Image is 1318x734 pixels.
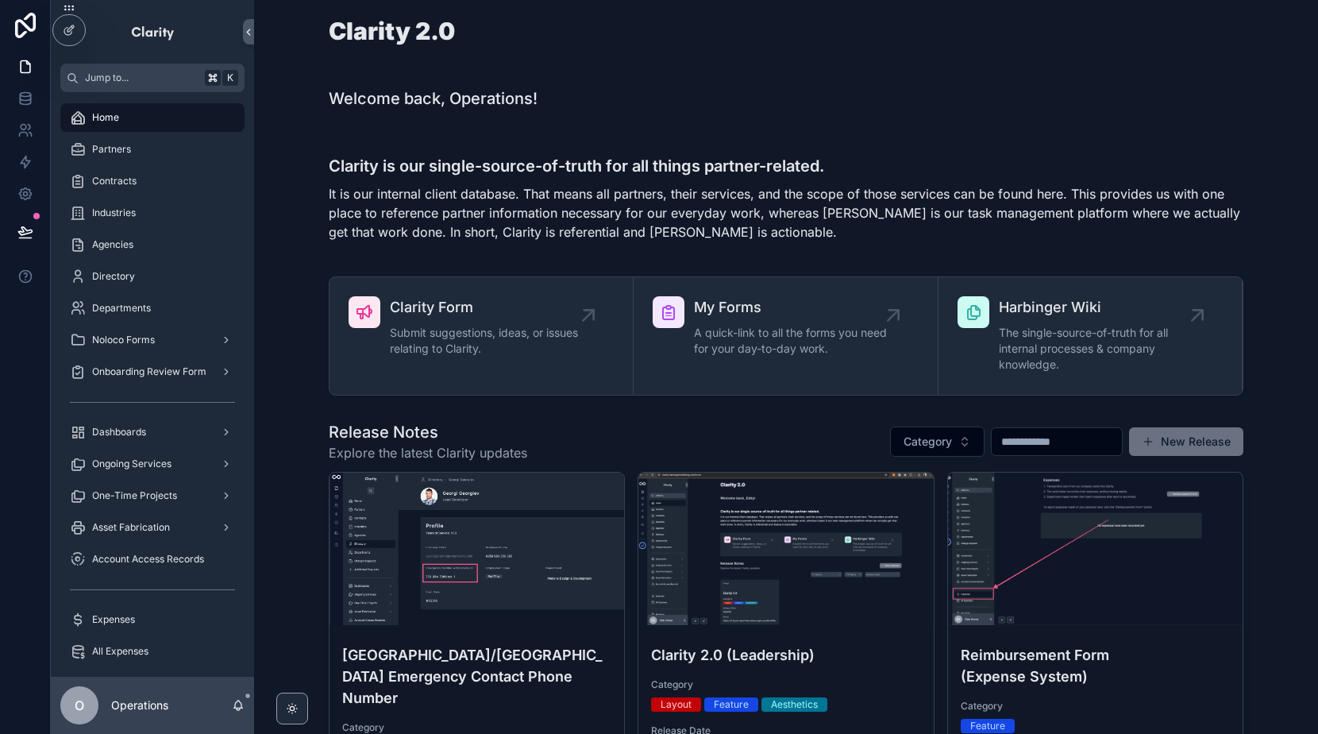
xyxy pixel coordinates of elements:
h3: Clarity is our single-source-of-truth for all things partner-related. [329,154,1243,178]
p: It is our internal client database. That means all partners, their services, and the scope of tho... [329,184,1243,241]
span: A quick-link to all the forms you need for your day-to-day work. [694,325,892,357]
p: Operations [111,697,168,713]
a: Onboarding Review Form [60,357,245,386]
span: Industries [92,207,136,219]
h1: Clarity 2.0 [329,19,455,43]
span: O [75,696,84,715]
a: Dashboards [60,418,245,446]
span: Expenses [92,613,135,626]
a: One-Time Projects [60,481,245,510]
span: Submit suggestions, ideas, or issues relating to Clarity. [390,325,588,357]
h4: [GEOGRAPHIC_DATA]/[GEOGRAPHIC_DATA] Emergency Contact Phone Number [342,644,611,709]
span: Explore the latest Clarity updates [329,443,527,462]
div: Georgi-Georgiev-—-Directory-Clarity-2.0-2024-12-16-at-10.28.43-AM.jpg [329,473,624,625]
a: Directory [60,262,245,291]
button: New Release [1129,427,1243,456]
a: Expenses [60,605,245,634]
span: Account Access Records [92,553,204,566]
span: Category [904,434,952,450]
h1: Welcome back, Operations! [329,87,538,110]
span: Noloco Forms [92,334,155,346]
button: Select Button [890,427,985,457]
span: Asset Fabrication [92,521,170,534]
a: Account Access Records [60,545,245,574]
a: Harbinger WikiThe single-source-of-truth for all internal processes & company knowledge. [938,277,1243,395]
a: Home [60,103,245,132]
div: Home-Clarity-2.0-2024-06-03-at-1.31.18-PM.jpg [638,473,933,625]
span: Onboarding Review Form [92,365,206,378]
div: Feature [714,697,749,712]
span: The single-source-of-truth for all internal processes & company knowledge. [999,325,1197,373]
div: Feature [970,719,1005,733]
a: Contracts [60,167,245,195]
a: Asset Fabrication [60,513,245,542]
span: Partners [92,143,131,156]
a: Agencies [60,230,245,259]
span: All Expenses [92,645,148,658]
span: Harbinger Wiki [999,296,1197,319]
a: Ongoing Services [60,450,245,478]
a: Clarity FormSubmit suggestions, ideas, or issues relating to Clarity. [329,277,634,395]
h4: Reimbursement Form (Expense System) [961,644,1230,687]
span: Ongoing Services [92,458,171,470]
a: My FormsA quick-link to all the forms you need for your day-to-day work. [634,277,938,395]
span: Clarity Form [390,296,588,319]
span: Contracts [92,175,137,187]
span: One-Time Projects [92,489,177,502]
a: Noloco Forms [60,326,245,354]
span: Dashboards [92,426,146,438]
a: Industries [60,199,245,227]
span: Jump to... [85,71,198,84]
h4: Clarity 2.0 (Leadership) [651,644,920,666]
a: Departments [60,294,245,323]
span: Home [92,111,119,124]
span: Directory [92,270,135,283]
div: Publish-Release-—-Release-Notes-Clarity-2.0-2024-06-05-at-3.31.01-PM.jpg [948,473,1243,625]
span: My Forms [694,296,892,319]
button: Jump to...K [60,64,245,92]
h1: Release Notes [329,421,527,443]
span: Agencies [92,238,133,251]
span: Category [961,700,1230,713]
span: Departments [92,302,151,315]
div: scrollable content [51,92,254,677]
div: Layout [661,697,692,712]
span: Category [342,721,611,734]
div: Aesthetics [771,697,818,712]
img: App logo [130,19,175,44]
a: All Expenses [60,637,245,666]
span: Category [651,678,920,691]
a: Partners [60,135,245,164]
span: K [224,71,237,84]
